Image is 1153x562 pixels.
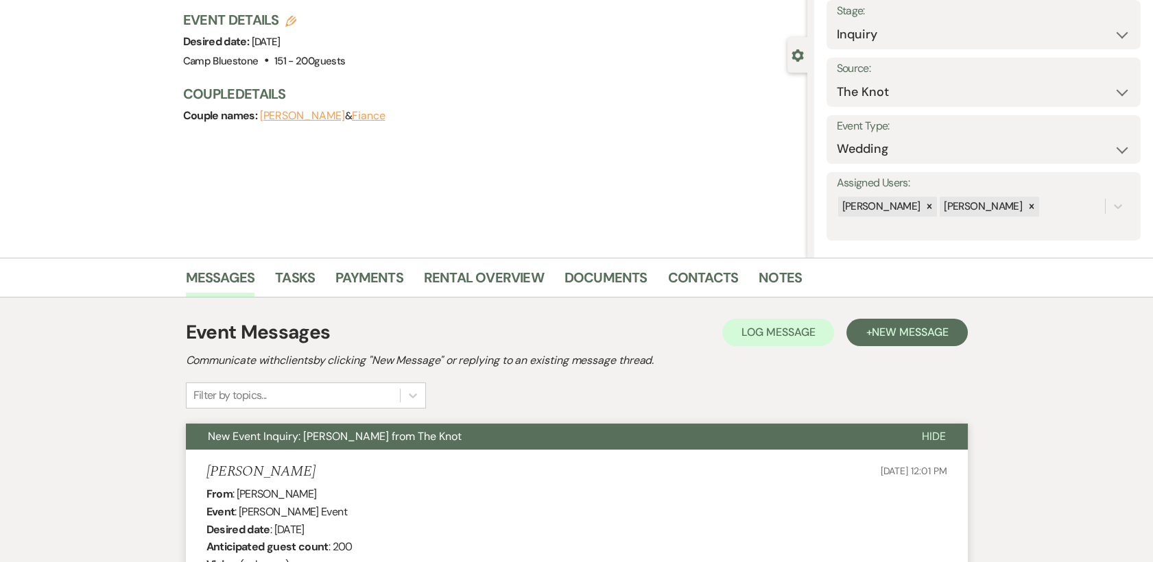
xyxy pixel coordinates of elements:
[940,197,1024,217] div: [PERSON_NAME]
[837,117,1130,136] label: Event Type:
[193,387,267,404] div: Filter by topics...
[759,267,802,297] a: Notes
[206,504,235,519] b: Event
[352,110,385,121] button: Fiance
[260,110,345,121] button: [PERSON_NAME]
[183,84,794,103] h3: Couple Details
[668,267,739,297] a: Contacts
[183,108,260,123] span: Couple names:
[206,539,329,554] b: Anticipated guest count
[900,424,968,450] button: Hide
[186,267,255,297] a: Messages
[206,487,233,501] b: From
[335,267,403,297] a: Payments
[922,429,946,443] span: Hide
[206,522,270,537] b: Desired date
[183,54,259,68] span: Camp Bluestone
[208,429,462,443] span: New Event Inquiry: [PERSON_NAME] from The Knot
[837,173,1130,193] label: Assigned Users:
[186,318,331,347] h1: Event Messages
[881,465,947,477] span: [DATE] 12:01 PM
[792,48,804,61] button: Close lead details
[260,109,385,123] span: &
[846,319,967,346] button: +New Message
[252,35,281,49] span: [DATE]
[837,59,1130,79] label: Source:
[183,34,252,49] span: Desired date:
[183,10,346,29] h3: Event Details
[872,325,948,339] span: New Message
[275,267,315,297] a: Tasks
[837,1,1130,21] label: Stage:
[564,267,647,297] a: Documents
[741,325,815,339] span: Log Message
[186,352,968,369] h2: Communicate with clients by clicking "New Message" or replying to an existing message thread.
[424,267,544,297] a: Rental Overview
[186,424,900,450] button: New Event Inquiry: [PERSON_NAME] from The Knot
[274,54,345,68] span: 151 - 200 guests
[206,463,316,480] h5: [PERSON_NAME]
[838,197,923,217] div: [PERSON_NAME]
[722,319,834,346] button: Log Message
